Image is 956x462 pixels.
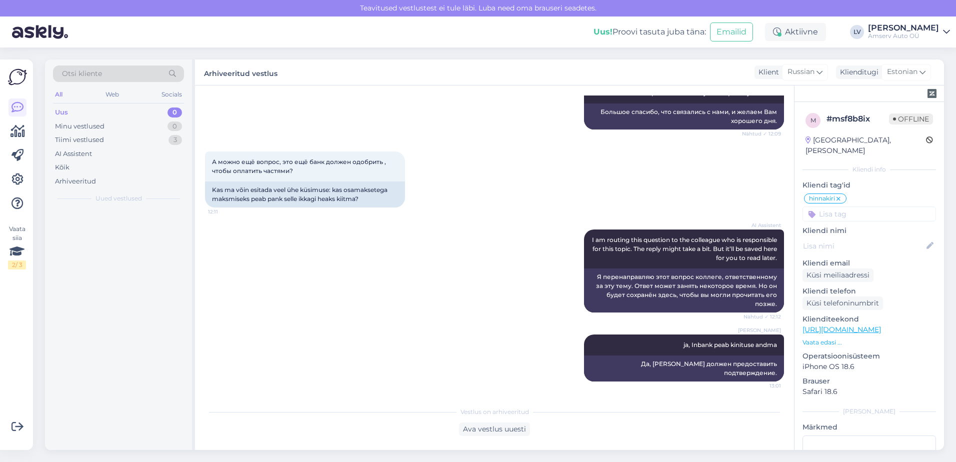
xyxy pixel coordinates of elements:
[55,107,68,117] div: Uus
[802,286,936,296] p: Kliendi telefon
[802,296,883,310] div: Küsi telefoninumbrit
[802,386,936,397] p: Safari 18.6
[802,314,936,324] p: Klienditeekond
[802,206,936,221] input: Lisa tag
[204,65,277,79] label: Arhiveeritud vestlus
[459,422,530,436] div: Ava vestlus uuesti
[802,422,936,432] p: Märkmed
[809,195,835,201] span: hinnakiri
[887,66,917,77] span: Estonian
[683,341,777,348] span: ja, Inbank peab kinituse andma
[802,376,936,386] p: Brauser
[55,135,104,145] div: Tiimi vestlused
[584,103,784,129] div: Большое спасибо, что связались с нами, и желаем Вам хорошего дня.
[802,325,881,334] a: [URL][DOMAIN_NAME]
[208,208,245,215] span: 12:11
[55,176,96,186] div: Arhiveeritud
[850,25,864,39] div: LV
[593,26,706,38] div: Proovi tasuta juba täna:
[95,194,142,203] span: Uued vestlused
[167,107,182,117] div: 0
[8,260,26,269] div: 2 / 3
[802,351,936,361] p: Operatsioonisüsteem
[710,22,753,41] button: Emailid
[802,180,936,190] p: Kliendi tag'id
[212,158,387,174] span: А можно ещё вопрос, это ещё банк должен одобрить , чтобы оплатить частями?
[168,135,182,145] div: 3
[592,236,778,261] span: I am routing this question to the colleague who is responsible for this topic. The reply might ta...
[460,407,529,416] span: Vestlus on arhiveeritud
[167,121,182,131] div: 0
[868,32,939,40] div: Amserv Auto OÜ
[159,88,184,101] div: Socials
[802,258,936,268] p: Kliendi email
[802,268,873,282] div: Küsi meiliaadressi
[765,23,826,41] div: Aktiivne
[53,88,64,101] div: All
[802,225,936,236] p: Kliendi nimi
[55,121,104,131] div: Minu vestlused
[55,149,92,159] div: AI Assistent
[802,361,936,372] p: iPhone OS 18.6
[868,24,939,32] div: [PERSON_NAME]
[743,313,781,320] span: Nähtud ✓ 12:12
[8,67,27,86] img: Askly Logo
[787,66,814,77] span: Russian
[868,24,950,40] a: [PERSON_NAME]Amserv Auto OÜ
[802,407,936,416] div: [PERSON_NAME]
[55,162,69,172] div: Kõik
[826,113,889,125] div: # msf8b8ix
[738,326,781,334] span: [PERSON_NAME]
[205,181,405,207] div: Kas ma võin esitada veel ühe küsimuse: kas osamaksetega maksmiseks peab pank selle ikkagi heaks k...
[743,382,781,389] span: 13:01
[8,224,26,269] div: Vaata siia
[927,89,936,98] img: zendesk
[584,355,784,381] div: Да, [PERSON_NAME] должен предоставить подтверждение.
[802,165,936,174] div: Kliendi info
[743,221,781,229] span: AI Assistent
[803,240,924,251] input: Lisa nimi
[593,27,612,36] b: Uus!
[805,135,926,156] div: [GEOGRAPHIC_DATA], [PERSON_NAME]
[802,338,936,347] p: Vaata edasi ...
[810,116,816,124] span: m
[889,113,933,124] span: Offline
[754,67,779,77] div: Klient
[742,130,781,137] span: Nähtud ✓ 12:09
[584,268,784,312] div: Я перенаправляю этот вопрос коллеге, ответственному за эту тему. Ответ может занять некоторое вре...
[836,67,878,77] div: Klienditugi
[62,68,102,79] span: Otsi kliente
[103,88,121,101] div: Web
